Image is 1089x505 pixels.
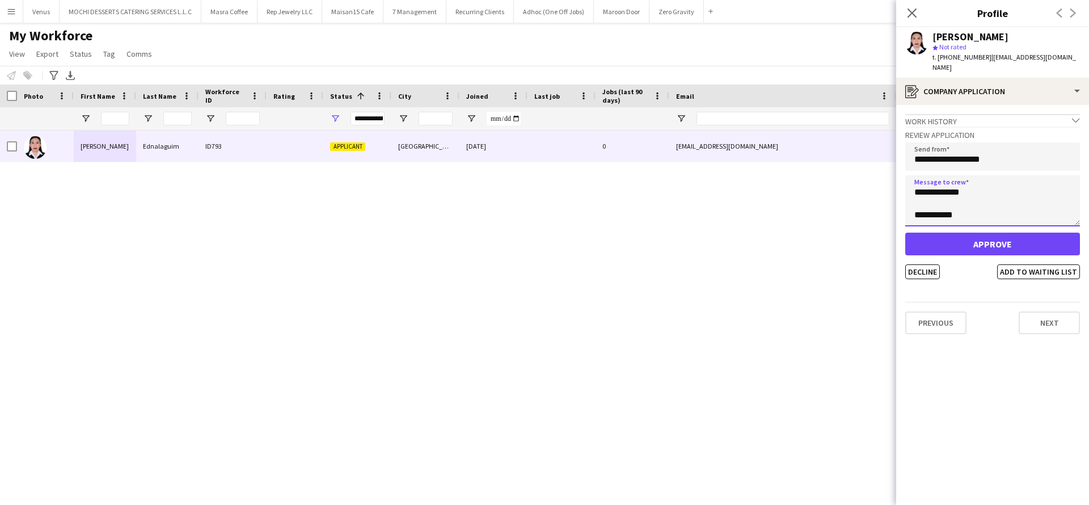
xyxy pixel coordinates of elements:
[103,49,115,59] span: Tag
[322,1,383,23] button: Maisan15 Cafe
[383,1,446,23] button: 7 Management
[143,113,153,124] button: Open Filter Menu
[205,113,216,124] button: Open Filter Menu
[466,113,476,124] button: Open Filter Menu
[32,47,63,61] a: Export
[446,1,514,23] button: Recurring Clients
[126,49,152,59] span: Comms
[24,136,47,159] img: Mary-Ann Ednalaguim
[24,92,43,100] span: Photo
[101,112,129,125] input: First Name Filter Input
[47,69,61,82] app-action-btn: Advanced filters
[896,78,1089,105] div: Company application
[36,49,58,59] span: Export
[697,112,889,125] input: Email Filter Input
[676,113,686,124] button: Open Filter Menu
[226,112,260,125] input: Workforce ID Filter Input
[514,1,594,23] button: Adhoc (One Off Jobs)
[602,87,649,104] span: Jobs (last 90 days)
[205,87,246,104] span: Workforce ID
[163,112,192,125] input: Last Name Filter Input
[199,131,267,162] div: ID793
[81,92,115,100] span: First Name
[5,47,29,61] a: View
[594,1,649,23] button: Maroon Door
[1019,312,1080,334] button: Next
[932,53,991,61] span: t. [PHONE_NUMBER]
[143,92,176,100] span: Last Name
[932,32,1008,42] div: [PERSON_NAME]
[676,92,694,100] span: Email
[9,49,25,59] span: View
[905,312,966,334] button: Previous
[99,47,120,61] a: Tag
[398,92,411,100] span: City
[398,113,408,124] button: Open Filter Menu
[9,27,92,44] span: My Workforce
[330,113,340,124] button: Open Filter Menu
[905,264,940,279] button: Decline
[70,49,92,59] span: Status
[60,1,201,23] button: MOCHI DESSERTS CATERING SERVICES L.L.C
[122,47,157,61] a: Comms
[487,112,521,125] input: Joined Filter Input
[905,130,1080,140] h3: Review Application
[81,113,91,124] button: Open Filter Menu
[419,112,453,125] input: City Filter Input
[273,92,295,100] span: Rating
[459,131,527,162] div: [DATE]
[896,6,1089,20] h3: Profile
[136,131,199,162] div: Ednalaguim
[330,142,365,151] span: Applicant
[649,1,704,23] button: Zero Gravity
[932,53,1076,71] span: | [EMAIL_ADDRESS][DOMAIN_NAME]
[669,131,896,162] div: [EMAIL_ADDRESS][DOMAIN_NAME]
[596,131,669,162] div: 0
[466,92,488,100] span: Joined
[23,1,60,23] button: Venus
[534,92,560,100] span: Last job
[74,131,136,162] div: [PERSON_NAME]
[258,1,322,23] button: Rep Jewelry LLC
[201,1,258,23] button: Masra Coffee
[65,47,96,61] a: Status
[997,264,1080,279] button: Add to waiting list
[939,43,966,51] span: Not rated
[64,69,77,82] app-action-btn: Export XLSX
[330,92,352,100] span: Status
[905,233,1080,255] button: Approve
[905,114,1080,127] div: Work history
[391,131,459,162] div: [GEOGRAPHIC_DATA]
